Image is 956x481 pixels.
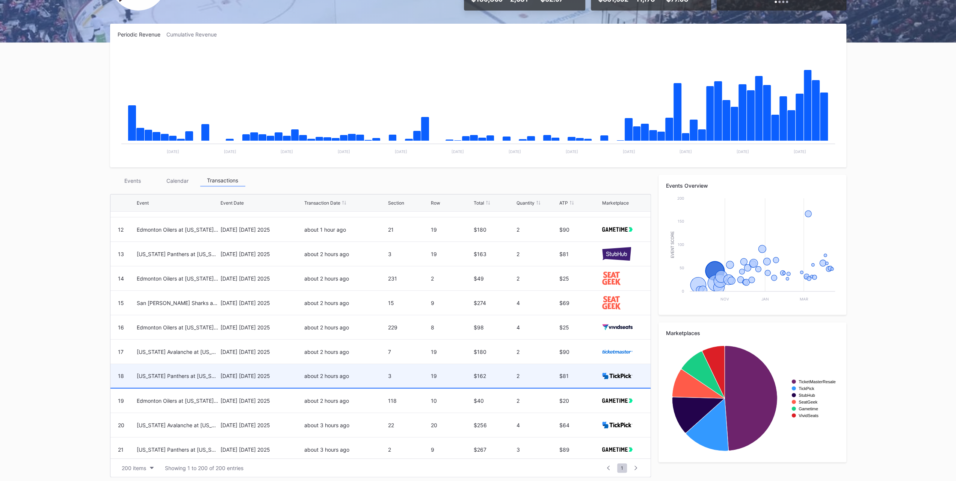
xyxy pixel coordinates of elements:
[394,149,407,154] text: [DATE]
[155,175,200,187] div: Calendar
[304,275,386,282] div: about 2 hours ago
[304,200,340,206] div: Transaction Date
[736,149,749,154] text: [DATE]
[118,226,124,233] div: 12
[678,242,684,247] text: 100
[388,324,429,331] div: 229
[799,393,815,398] text: StubHub
[559,349,600,355] div: $90
[118,398,124,404] div: 19
[118,373,124,379] div: 18
[220,373,302,379] div: [DATE] [DATE] 2025
[602,447,633,452] img: gametime.svg
[388,398,429,404] div: 118
[474,349,515,355] div: $180
[474,446,515,453] div: $267
[559,200,568,206] div: ATP
[118,349,124,355] div: 17
[508,149,521,154] text: [DATE]
[622,149,635,154] text: [DATE]
[431,398,472,404] div: 10
[517,422,557,428] div: 4
[137,200,149,206] div: Event
[220,398,302,404] div: [DATE] [DATE] 2025
[388,349,429,355] div: 7
[559,226,600,233] div: $90
[220,300,302,306] div: [DATE] [DATE] 2025
[799,400,817,404] text: SeatGeek
[118,251,124,257] div: 13
[474,324,515,331] div: $98
[224,149,236,154] text: [DATE]
[281,149,293,154] text: [DATE]
[388,226,429,233] div: 21
[118,300,124,306] div: 15
[680,266,684,270] text: 50
[431,422,472,428] div: 20
[602,324,633,330] img: vividSeats.svg
[220,446,302,453] div: [DATE] [DATE] 2025
[517,373,557,379] div: 2
[666,182,839,189] div: Events Overview
[388,373,429,379] div: 3
[165,465,243,471] div: Showing 1 to 200 of 200 entries
[559,446,600,453] div: $89
[220,200,244,206] div: Event Date
[122,465,146,471] div: 200 items
[720,297,729,301] text: Nov
[517,349,557,355] div: 2
[388,300,429,306] div: 15
[220,275,302,282] div: [DATE] [DATE] 2025
[118,31,166,38] div: Periodic Revenue
[517,446,557,453] div: 3
[388,275,429,282] div: 231
[474,422,515,428] div: $256
[110,175,155,187] div: Events
[137,324,219,331] div: Edmonton Oilers at [US_STATE] Devils
[118,275,124,282] div: 14
[602,247,631,260] img: stubHub.svg
[602,373,633,379] img: TickPick_logo.svg
[678,219,684,223] text: 150
[431,275,472,282] div: 2
[602,350,633,354] img: ticketmaster.svg
[388,446,429,453] div: 2
[602,227,633,232] img: gametime.svg
[670,231,674,258] text: Event Score
[431,349,472,355] div: 19
[304,300,386,306] div: about 2 hours ago
[118,422,124,428] div: 20
[474,373,515,379] div: $162
[200,175,245,187] div: Transactions
[474,300,515,306] div: $274
[118,47,839,160] svg: Chart title
[137,446,219,453] div: [US_STATE] Panthers at [US_STATE] Devils
[388,422,429,428] div: 22
[517,200,535,206] div: Quantity
[666,342,839,455] svg: Chart title
[474,200,484,206] div: Total
[137,300,219,306] div: San [PERSON_NAME] Sharks at [US_STATE] Devils
[565,149,578,154] text: [DATE]
[431,200,440,206] div: Row
[799,386,814,391] text: TickPick
[617,463,627,473] span: 1
[137,251,219,257] div: [US_STATE] Panthers at [US_STATE] Devils
[338,149,350,154] text: [DATE]
[304,251,386,257] div: about 2 hours ago
[388,200,404,206] div: Section
[474,398,515,404] div: $40
[799,413,819,418] text: VividSeats
[304,324,386,331] div: about 2 hours ago
[559,251,600,257] div: $81
[304,398,386,404] div: about 2 hours ago
[137,398,219,404] div: Edmonton Oilers at [US_STATE] Devils
[793,149,806,154] text: [DATE]
[474,275,515,282] div: $49
[431,324,472,331] div: 8
[118,463,157,473] button: 200 items
[388,251,429,257] div: 3
[137,226,219,233] div: Edmonton Oilers at [US_STATE] Devils
[682,289,684,293] text: 0
[761,297,769,301] text: Jan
